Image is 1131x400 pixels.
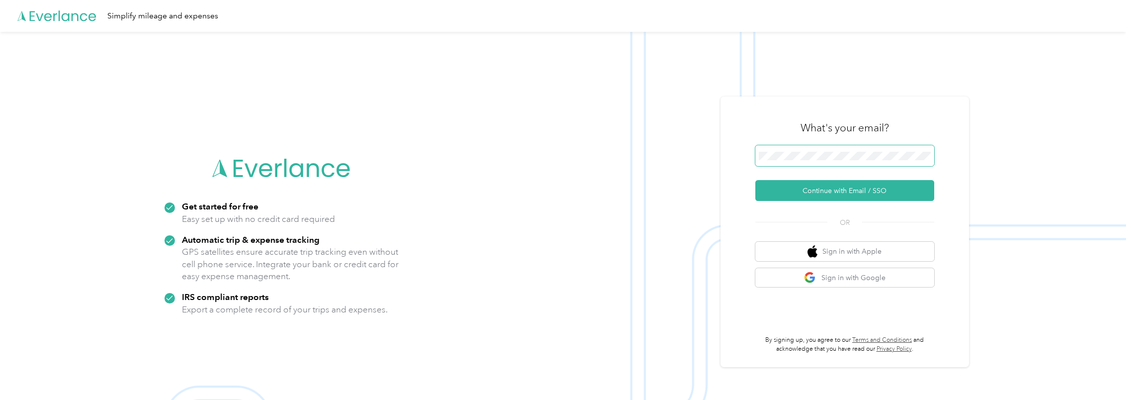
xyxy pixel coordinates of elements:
[107,10,218,22] div: Simplify mileage and expenses
[755,336,934,353] p: By signing up, you agree to our and acknowledge that you have read our .
[755,242,934,261] button: apple logoSign in with Apple
[182,246,399,283] p: GPS satellites ensure accurate trip tracking even without cell phone service. Integrate your bank...
[182,201,258,211] strong: Get started for free
[877,345,912,353] a: Privacy Policy
[827,217,862,228] span: OR
[808,245,817,258] img: apple logo
[852,336,912,344] a: Terms and Conditions
[801,121,889,135] h3: What's your email?
[182,292,269,302] strong: IRS compliant reports
[182,303,388,316] p: Export a complete record of your trips and expenses.
[804,272,816,284] img: google logo
[755,180,934,201] button: Continue with Email / SSO
[755,268,934,288] button: google logoSign in with Google
[182,213,335,225] p: Easy set up with no credit card required
[182,234,320,245] strong: Automatic trip & expense tracking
